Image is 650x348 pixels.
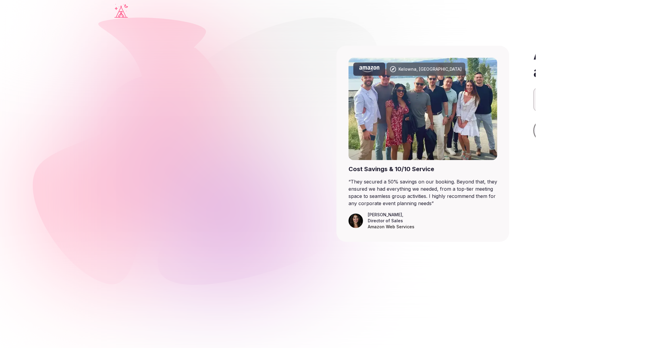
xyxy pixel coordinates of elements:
button: Back [533,119,571,142]
figcaption: , [368,212,414,230]
cite: [PERSON_NAME] [368,212,402,217]
div: Kelowna, [GEOGRAPHIC_DATA] [398,66,462,72]
blockquote: “ They secured a 50% savings on our booking. Beyond that, they ensured we had everything we neede... [348,178,497,207]
img: Kelowna, Canada [348,58,497,160]
div: Cost Savings & 10/10 Service [348,165,497,173]
a: Visit the homepage [114,4,128,18]
div: Amazon Web Services [368,224,414,230]
img: Sonia Singh [348,214,363,228]
div: Director of Sales [368,218,414,224]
